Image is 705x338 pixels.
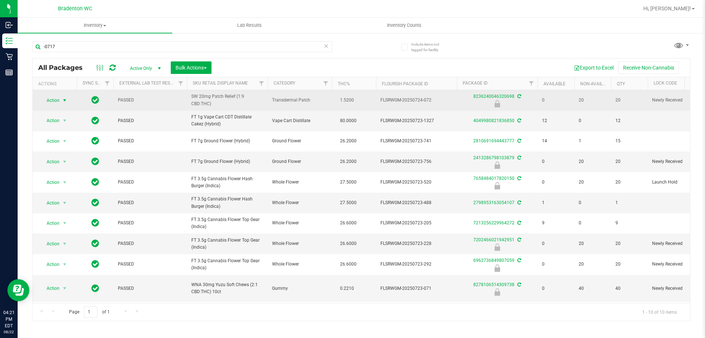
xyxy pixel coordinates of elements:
span: FLSRWGM-20250723-1327 [380,117,452,124]
a: Sync Status [83,81,111,86]
span: 80.0000 [336,115,360,126]
span: 0 [579,199,607,206]
button: Export to Excel [569,61,618,74]
span: Vape Cart Distillate [272,117,328,124]
a: Lab Results [172,18,327,33]
inline-svg: Inbound [6,21,13,29]
span: select [60,198,69,208]
span: PASSED [118,138,182,145]
a: 8278106514309738 [473,282,514,287]
span: PASSED [118,117,182,124]
span: Action [40,198,60,208]
span: select [60,239,69,249]
span: Clear [323,41,329,51]
span: 20 [615,158,643,165]
div: Launch Hold [456,182,539,189]
span: FLSRWGM-20250723-071 [380,285,452,292]
span: 26.6000 [336,238,360,249]
span: 0 [579,220,607,227]
span: Hi, [PERSON_NAME]! [643,6,691,11]
span: Sync from Compliance System [516,94,521,99]
span: FT 7g Ground Flower (Hybrid) [191,158,263,165]
span: Inventory Counts [377,22,431,29]
span: 26.2000 [336,156,360,167]
span: 20 [579,158,607,165]
span: FLSRWGM-20250723-488 [380,199,452,206]
span: WNA 30mg Yuzu Soft Chews (2:1 CBD:THC) 10ct [191,281,263,295]
span: PASSED [118,97,182,104]
span: Action [40,218,60,228]
span: In Sync [91,218,99,228]
span: In Sync [91,177,99,187]
a: 4049980821836850 [473,118,514,123]
span: 1 [579,138,607,145]
span: SW 20mg Patch Relief (1:9 CBD:THC) [191,93,263,107]
span: Ground Flower [272,158,328,165]
input: 1 [84,306,97,318]
span: 20 [615,179,643,186]
div: Newly Received [456,100,539,107]
span: 12 [542,117,570,124]
span: Ground Flower [272,138,328,145]
span: Launch Hold [652,179,698,186]
span: Newly Received [652,261,698,268]
span: Sync from Compliance System [516,237,521,242]
span: Action [40,95,60,106]
a: Sku Retail Display Name [193,81,248,86]
span: FT 3.5g Cannabis Flower Top Gear (Indica) [191,257,263,271]
span: select [60,259,69,270]
span: Sync from Compliance System [516,118,521,123]
span: 27.5000 [336,177,360,188]
a: THC% [338,81,350,86]
button: Bulk Actions [171,61,211,74]
span: Sync from Compliance System [516,220,521,225]
span: 0 [542,240,570,247]
iframe: Resource center [7,279,29,301]
span: 9 [542,220,570,227]
span: FT 3.5g Cannabis Flower Hash Burger (Indica) [191,196,263,210]
a: Non-Available [580,81,613,86]
span: 0 [542,285,570,292]
span: Action [40,136,60,146]
span: In Sync [91,198,99,208]
span: select [60,136,69,146]
a: Flourish Package ID [382,81,428,86]
a: External Lab Test Result [119,81,177,86]
span: In Sync [91,95,99,105]
span: 26.2000 [336,136,360,146]
span: Newly Received [652,97,698,104]
div: Newly Received [456,288,539,296]
a: Qty [617,81,625,86]
span: 40 [579,285,607,292]
span: 20 [579,179,607,186]
div: Newly Received [456,243,539,251]
a: Package ID [463,81,488,86]
a: Available [543,81,565,86]
span: select [60,115,69,126]
span: Action [40,157,60,167]
span: 40 [615,285,643,292]
span: In Sync [91,238,99,249]
a: 7658484017820150 [473,176,514,181]
a: Category [274,81,295,86]
a: Filter [320,77,332,90]
inline-svg: Reports [6,69,13,76]
span: Newly Received [652,240,698,247]
a: Filter [101,77,113,90]
span: Include items not tagged for facility [411,42,448,53]
span: 14 [542,138,570,145]
span: All Packages [38,64,90,72]
span: PASSED [118,179,182,186]
span: select [60,157,69,167]
div: Newly Received [456,161,539,169]
span: 15 [615,138,643,145]
a: Lock Code [654,81,677,86]
span: Whole Flower [272,199,328,206]
span: 20 [615,240,643,247]
span: FLSRWGM-20250723-228 [380,240,452,247]
span: PASSED [118,285,182,292]
span: Inventory [18,22,172,29]
span: FLSRWGM-20250723-292 [380,261,452,268]
span: Whole Flower [272,261,328,268]
span: FT 3.5g Cannabis Flower Top Gear (Indica) [191,216,263,230]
